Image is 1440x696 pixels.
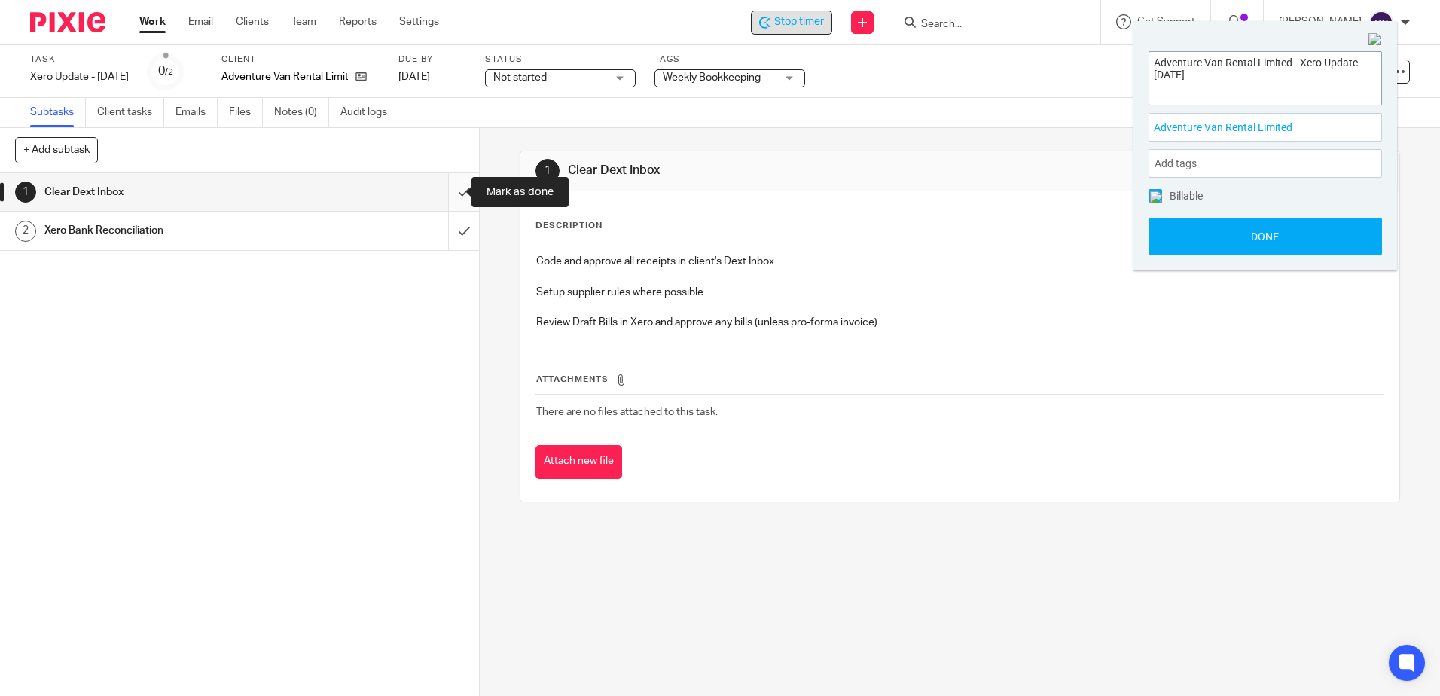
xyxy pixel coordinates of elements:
[920,18,1055,32] input: Search
[751,11,832,35] div: Adventure Van Rental Limited - Xero Update - Thursday
[399,14,439,29] a: Settings
[340,98,398,127] a: Audit logs
[221,69,348,84] p: Adventure Van Rental Limited
[663,72,761,83] span: Weekly Bookkeeping
[175,98,218,127] a: Emails
[493,72,547,83] span: Not started
[1279,14,1362,29] p: [PERSON_NAME]
[44,219,304,242] h1: Xero Bank Reconciliation
[654,53,805,66] label: Tags
[536,285,1383,300] p: Setup supplier rules where possible
[236,14,269,29] a: Clients
[535,445,622,479] button: Attach new file
[30,53,129,66] label: Task
[536,315,1383,330] p: Review Draft Bills in Xero and approve any bills (unless pro-forma invoice)
[568,163,992,179] h1: Clear Dext Inbox
[15,221,36,242] div: 2
[339,14,377,29] a: Reports
[398,53,466,66] label: Due by
[535,220,603,232] p: Description
[30,12,105,32] img: Pixie
[1170,191,1203,201] span: Billable
[1150,191,1162,203] img: checked.png
[15,182,36,203] div: 1
[1154,120,1344,136] span: Adventure Van Rental Limited
[536,407,718,417] span: There are no files attached to this task.
[139,14,166,29] a: Work
[535,159,560,183] div: 1
[165,68,173,76] small: /2
[30,69,129,84] div: Xero Update - [DATE]
[1137,17,1195,27] span: Get Support
[221,53,380,66] label: Client
[774,14,824,30] span: Stop timer
[536,254,1383,269] p: Code and approve all receipts in client's Dext Inbox
[1149,218,1382,255] button: Done
[229,98,263,127] a: Files
[274,98,329,127] a: Notes (0)
[485,53,636,66] label: Status
[30,69,129,84] div: Xero Update - Thursday
[1368,33,1382,47] img: Close
[158,63,173,80] div: 0
[1155,152,1204,176] span: Add tags
[398,72,430,82] span: [DATE]
[97,98,164,127] a: Client tasks
[1149,52,1381,101] textarea: Adventure Van Rental Limited - Xero Update - [DATE]
[536,375,609,383] span: Attachments
[188,14,213,29] a: Email
[15,137,98,163] button: + Add subtask
[1369,11,1393,35] img: svg%3E
[1149,113,1382,142] div: Project: Adventure Van Rental Limited
[44,181,304,203] h1: Clear Dext Inbox
[291,14,316,29] a: Team
[30,98,86,127] a: Subtasks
